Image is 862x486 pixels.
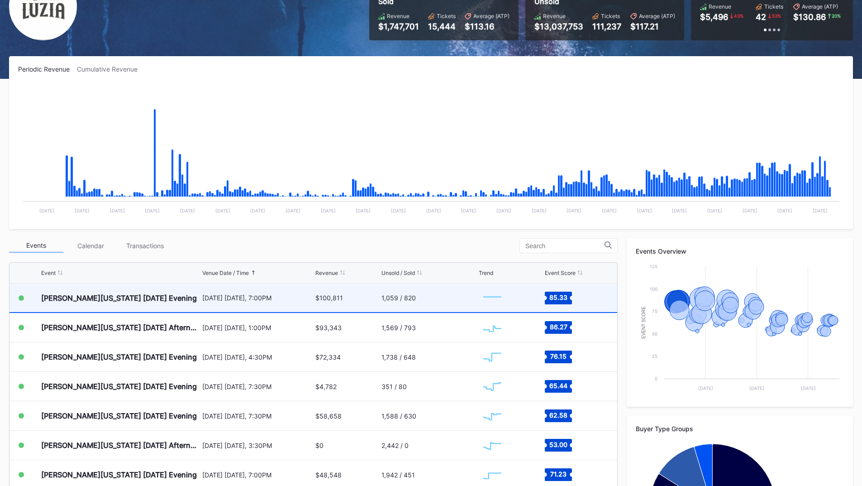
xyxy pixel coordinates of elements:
[381,412,416,420] div: 1,588 / 630
[381,471,415,479] div: 1,942 / 451
[698,385,713,391] text: [DATE]
[479,269,493,276] div: Trend
[639,13,675,19] div: Average (ATP)
[63,239,118,253] div: Calendar
[777,208,792,213] text: [DATE]
[202,412,314,420] div: [DATE] [DATE], 7:30PM
[356,208,371,213] text: [DATE]
[771,12,782,19] div: 53 %
[743,208,757,213] text: [DATE]
[381,294,416,302] div: 1,059 / 820
[18,65,77,73] div: Periodic Revenue
[641,306,646,339] text: Event Score
[465,22,510,31] div: $113.16
[534,22,583,31] div: $13,037,753
[700,12,728,22] div: $5,496
[549,293,567,301] text: 85.33
[180,208,195,213] text: [DATE]
[525,242,605,250] input: Search
[315,471,342,479] div: $48,548
[250,208,265,213] text: [DATE]
[202,294,314,302] div: [DATE] [DATE], 7:00PM
[41,411,197,420] div: [PERSON_NAME][US_STATE] [DATE] Evening
[378,22,419,31] div: $1,747,701
[636,425,844,433] div: Buyer Type Groups
[41,323,200,332] div: [PERSON_NAME][US_STATE] [DATE] Afternoon
[549,411,567,419] text: 62.58
[532,208,547,213] text: [DATE]
[118,239,172,253] div: Transactions
[831,12,842,19] div: 20 %
[637,208,652,213] text: [DATE]
[202,442,314,449] div: [DATE] [DATE], 3:30PM
[650,264,657,269] text: 125
[41,269,56,276] div: Event
[39,208,54,213] text: [DATE]
[461,208,476,213] text: [DATE]
[549,441,567,448] text: 53.00
[764,3,783,10] div: Tickets
[813,208,828,213] text: [DATE]
[391,208,406,213] text: [DATE]
[652,308,657,314] text: 75
[381,353,416,361] div: 1,738 / 648
[202,471,314,479] div: [DATE] [DATE], 7:00PM
[479,316,506,339] svg: Chart title
[321,208,336,213] text: [DATE]
[387,13,410,19] div: Revenue
[9,239,63,253] div: Events
[41,470,197,479] div: [PERSON_NAME][US_STATE] [DATE] Evening
[549,323,567,331] text: 86.27
[479,375,506,398] svg: Chart title
[707,208,722,213] text: [DATE]
[41,382,197,391] div: [PERSON_NAME][US_STATE] [DATE] Evening
[567,208,581,213] text: [DATE]
[636,262,844,398] svg: Chart title
[543,13,566,19] div: Revenue
[145,208,160,213] text: [DATE]
[77,65,145,73] div: Cumulative Revenue
[479,463,506,486] svg: Chart title
[545,269,576,276] div: Event Score
[655,376,657,381] text: 0
[672,208,687,213] text: [DATE]
[41,441,200,450] div: [PERSON_NAME][US_STATE] [DATE] Afternoon
[18,84,844,220] svg: Chart title
[428,22,456,31] div: 15,444
[315,442,324,449] div: $0
[801,385,816,391] text: [DATE]
[286,208,300,213] text: [DATE]
[793,12,826,22] div: $130.86
[315,353,341,361] div: $72,334
[315,412,342,420] div: $58,658
[756,12,766,22] div: 42
[749,385,764,391] text: [DATE]
[315,383,337,390] div: $4,782
[381,442,409,449] div: 2,442 / 0
[550,470,567,478] text: 71.23
[652,331,657,337] text: 50
[437,13,456,19] div: Tickets
[202,324,314,332] div: [DATE] [DATE], 1:00PM
[636,247,844,255] div: Events Overview
[479,434,506,457] svg: Chart title
[601,13,620,19] div: Tickets
[315,324,342,332] div: $93,343
[652,353,657,359] text: 25
[315,294,343,302] div: $100,811
[381,269,415,276] div: Unsold / Sold
[381,383,407,390] div: 351 / 80
[549,382,567,390] text: 65.44
[602,208,617,213] text: [DATE]
[479,287,506,309] svg: Chart title
[215,208,230,213] text: [DATE]
[479,346,506,368] svg: Chart title
[202,353,314,361] div: [DATE] [DATE], 4:30PM
[592,22,621,31] div: 111,237
[630,22,675,31] div: $117.21
[41,294,197,303] div: [PERSON_NAME][US_STATE] [DATE] Evening
[473,13,510,19] div: Average (ATP)
[496,208,511,213] text: [DATE]
[202,269,249,276] div: Venue Date / Time
[41,352,197,361] div: [PERSON_NAME][US_STATE] [DATE] Evening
